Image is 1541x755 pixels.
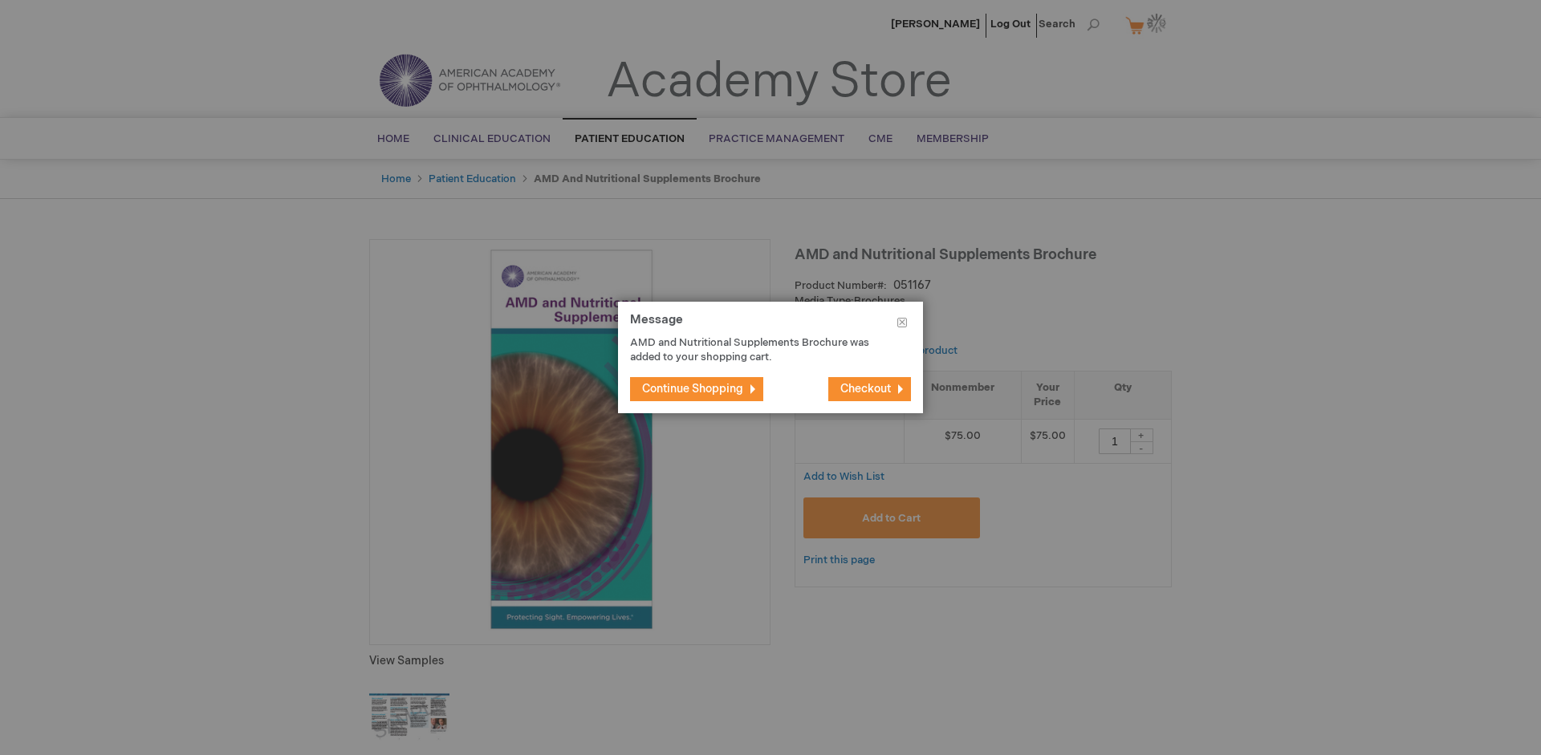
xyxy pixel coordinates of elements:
[642,382,743,396] span: Continue Shopping
[630,314,911,335] h1: Message
[840,382,891,396] span: Checkout
[828,377,911,401] button: Checkout
[630,335,887,365] p: AMD and Nutritional Supplements Brochure was added to your shopping cart.
[630,377,763,401] button: Continue Shopping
